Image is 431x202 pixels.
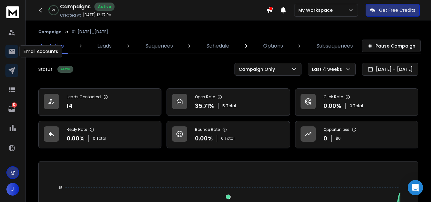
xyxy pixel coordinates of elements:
a: Subsequences [313,38,357,54]
p: Bounce Rate [195,127,220,132]
span: 5 [222,103,225,108]
a: Leads Contacted14 [38,88,161,116]
a: Click Rate0.00%0 Total [295,88,418,116]
p: 0 Total [221,136,234,141]
p: 01. [DATE]_[DATE] [72,29,108,34]
a: Bounce Rate0.00%0 Total [167,121,290,148]
p: 0.00 % [67,134,85,143]
p: 0 [323,134,327,143]
p: 7 % [52,8,55,12]
p: Schedule [206,42,229,50]
button: Campaign [38,29,62,34]
div: Active [57,66,73,73]
p: 10 [12,102,17,108]
button: J [6,183,19,196]
a: Open Rate35.71%5Total [167,88,290,116]
p: $ 0 [336,136,341,141]
a: Reply Rate0.00%0 Total [38,121,161,148]
p: Leads Contacted [67,94,101,100]
button: Pause Campaign [362,40,421,52]
p: [DATE] 12:27 PM [83,12,112,18]
h1: Campaigns [60,3,91,11]
a: Options [259,38,287,54]
p: Subsequences [316,42,353,50]
a: Schedule [203,38,233,54]
p: Sequences [145,42,173,50]
span: Total [226,103,236,108]
p: Get Free Credits [379,7,415,13]
p: Leads [97,42,112,50]
a: Opportunities0$0 [295,121,418,148]
p: Open Rate [195,94,215,100]
p: Last 4 weeks [312,66,345,72]
button: Get Free Credits [366,4,420,17]
p: 0.00 % [195,134,213,143]
div: Email Accounts [19,45,62,57]
p: Reply Rate [67,127,87,132]
img: logo [6,6,19,18]
div: Active [94,3,115,11]
p: Status: [38,66,54,72]
tspan: 15 [58,186,62,190]
p: My Workspace [298,7,335,13]
p: 0.00 % [323,101,341,110]
a: 10 [5,102,18,115]
p: Click Rate [323,94,343,100]
a: Analytics [36,38,68,54]
p: 0 Total [93,136,106,141]
p: 0 Total [350,103,363,108]
p: Options [263,42,283,50]
p: Campaign Only [239,66,278,72]
p: 35.71 % [195,101,214,110]
div: Open Intercom Messenger [408,180,423,195]
a: Sequences [142,38,177,54]
p: 14 [67,101,72,110]
p: Created At: [60,13,82,18]
p: Analytics [40,42,64,50]
a: Leads [93,38,115,54]
button: [DATE] - [DATE] [362,63,418,76]
p: Opportunities [323,127,349,132]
